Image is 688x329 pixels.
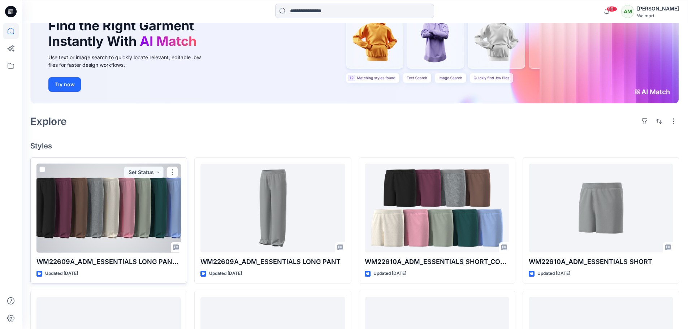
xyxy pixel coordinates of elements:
p: WM22609A_ADM_ESSENTIALS LONG PANT [200,257,345,267]
p: Updated [DATE] [373,270,406,277]
h2: Explore [30,116,67,127]
a: WM22610A_ADM_ESSENTIALS SHORT [529,164,673,253]
p: Updated [DATE] [45,270,78,277]
a: WM22609A_ADM_ESSENTIALS LONG PANT_COLORWAY [36,164,181,253]
h1: Find the Right Garment Instantly With [48,18,200,49]
a: WM22609A_ADM_ESSENTIALS LONG PANT [200,164,345,253]
div: AM [621,5,634,18]
div: Use text or image search to quickly locate relevant, editable .bw files for faster design workflows. [48,53,211,69]
p: Updated [DATE] [209,270,242,277]
div: [PERSON_NAME] [637,4,679,13]
p: Updated [DATE] [537,270,570,277]
button: Try now [48,77,81,92]
p: WM22610A_ADM_ESSENTIALS SHORT [529,257,673,267]
p: WM22609A_ADM_ESSENTIALS LONG PANT_COLORWAY [36,257,181,267]
a: WM22610A_ADM_ESSENTIALS SHORT_COLORWAY [365,164,509,253]
span: AI Match [140,33,196,49]
div: Walmart [637,13,679,18]
p: WM22610A_ADM_ESSENTIALS SHORT_COLORWAY [365,257,509,267]
h4: Styles [30,142,679,150]
span: 99+ [606,6,617,12]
